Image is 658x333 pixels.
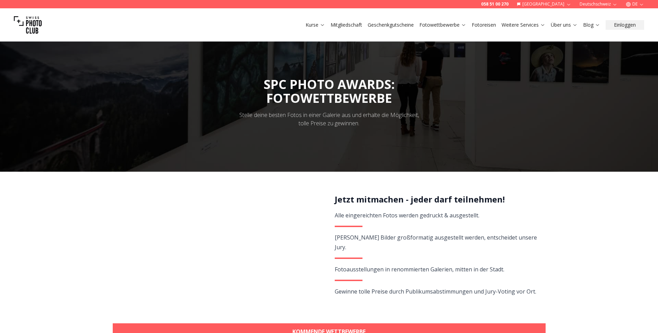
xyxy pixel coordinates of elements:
[469,20,499,30] button: Fotoreisen
[419,21,466,28] a: Fotowettbewerbe
[606,20,644,30] button: Einloggen
[580,20,603,30] button: Blog
[548,20,580,30] button: Über uns
[235,111,424,127] div: Stelle deine besten Fotos in einer Galerie aus und erhalte die Möglichkeit, tolle Preise zu gewin...
[502,21,545,28] a: Weitere Services
[264,91,395,105] div: FOTOWETTBEWERBE
[583,21,600,28] a: Blog
[335,234,537,251] span: [PERSON_NAME] Bilder großformatig ausgestellt werden, entscheidet unsere Jury.
[499,20,548,30] button: Weitere Services
[335,265,504,273] span: Fotoausstellungen in renommierten Galerien, mitten in der Stadt.
[368,21,414,28] a: Geschenkgutscheine
[472,21,496,28] a: Fotoreisen
[328,20,365,30] button: Mitgliedschaft
[264,76,395,105] span: SPC PHOTO AWARDS:
[417,20,469,30] button: Fotowettbewerbe
[551,21,578,28] a: Über uns
[331,21,362,28] a: Mitgliedschaft
[365,20,417,30] button: Geschenkgutscheine
[303,20,328,30] button: Kurse
[335,211,479,219] span: Alle eingereichten Fotos werden gedruckt & ausgestellt.
[481,1,509,7] a: 058 51 00 270
[335,288,536,295] span: Gewinne tolle Preise durch Publikumsabstimmungen und Jury-Voting vor Ort.
[306,21,325,28] a: Kurse
[335,194,538,205] h2: Jetzt mitmachen - jeder darf teilnehmen!
[14,11,42,39] img: Swiss photo club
